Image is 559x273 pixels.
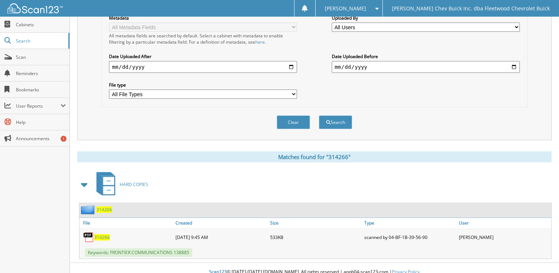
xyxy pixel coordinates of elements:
[85,248,192,257] span: Keywords: FRONTIER COMMUNICATIONS 138885
[457,218,551,228] a: User
[120,181,148,188] span: HARD COPIES
[392,6,550,11] span: [PERSON_NAME] Chev Buick Inc. dba Fleetwood Chevrolet Buick
[109,15,297,21] label: Metadata
[16,70,66,77] span: Reminders
[81,205,96,214] img: folder2.png
[61,136,67,142] div: 1
[7,3,63,13] img: scan123-logo-white.svg
[16,103,61,109] span: User Reports
[332,15,520,21] label: Uploaded By
[325,6,366,11] span: [PERSON_NAME]
[268,230,362,245] div: 533KB
[174,230,268,245] div: [DATE] 9:45 AM
[94,234,110,240] a: 314266
[268,218,362,228] a: Size
[277,115,310,129] button: Clear
[332,53,520,60] label: Date Uploaded Before
[109,61,297,73] input: start
[109,82,297,88] label: File type
[16,135,66,142] span: Announcements
[457,230,551,245] div: [PERSON_NAME]
[109,33,297,45] div: All metadata fields are searched by default. Select a cabinet with metadata to enable filtering b...
[16,21,66,28] span: Cabinets
[16,87,66,93] span: Bookmarks
[16,38,65,44] span: Search
[79,218,174,228] a: File
[332,61,520,73] input: end
[255,39,265,45] a: here
[16,119,66,125] span: Help
[174,218,268,228] a: Created
[16,54,66,60] span: Scan
[319,115,352,129] button: Search
[109,53,297,60] label: Date Uploaded After
[83,232,94,243] img: PDF.png
[96,206,112,213] a: 314266
[362,230,457,245] div: scanned by 04-BF-1B-39-56-90
[77,151,552,162] div: Matches found for "314266"
[92,170,148,199] a: HARD COPIES
[362,218,457,228] a: Type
